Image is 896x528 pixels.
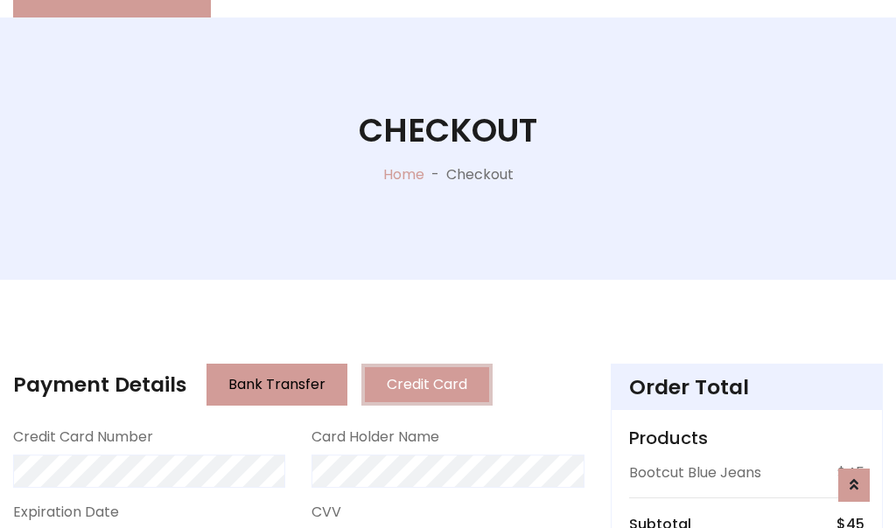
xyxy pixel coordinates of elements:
[629,462,761,483] p: Bootcut Blue Jeans
[206,364,347,406] button: Bank Transfer
[629,375,864,399] h4: Order Total
[359,111,537,150] h1: Checkout
[424,164,446,185] p: -
[311,427,439,448] label: Card Holder Name
[361,364,493,406] button: Credit Card
[13,502,119,523] label: Expiration Date
[446,164,514,185] p: Checkout
[13,427,153,448] label: Credit Card Number
[837,462,864,483] p: $45
[311,502,341,523] label: CVV
[13,372,186,397] h4: Payment Details
[383,164,424,184] a: Home
[629,427,864,448] h5: Products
